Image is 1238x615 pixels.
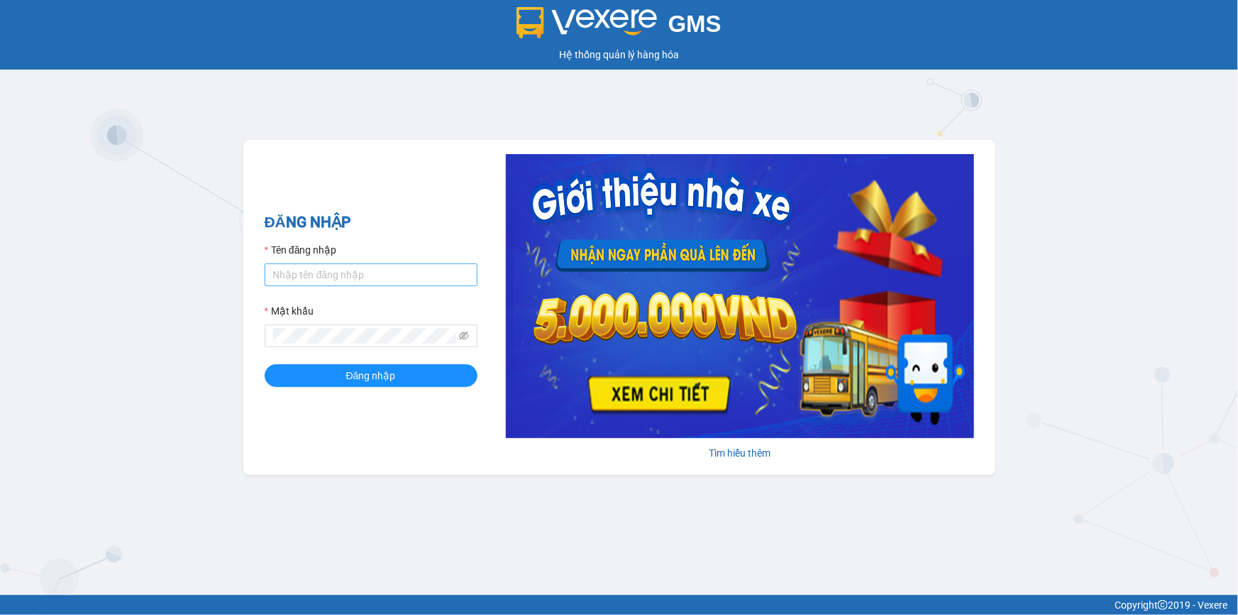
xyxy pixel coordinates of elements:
img: logo 2 [516,7,657,38]
label: Mật khẩu [265,303,314,319]
div: Tìm hiểu thêm [506,445,974,461]
span: copyright [1158,600,1168,610]
button: Đăng nhập [265,364,477,387]
span: eye-invisible [459,331,469,341]
input: Tên đăng nhập [265,263,477,286]
input: Mật khẩu [273,328,456,344]
label: Tên đăng nhập [265,242,337,258]
span: GMS [668,11,722,37]
img: banner-0 [506,154,974,438]
a: GMS [516,21,722,33]
h2: ĐĂNG NHẬP [265,211,477,234]
div: Hệ thống quản lý hàng hóa [4,47,1234,62]
div: Copyright 2019 - Vexere [11,597,1227,613]
span: Đăng nhập [346,368,396,383]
